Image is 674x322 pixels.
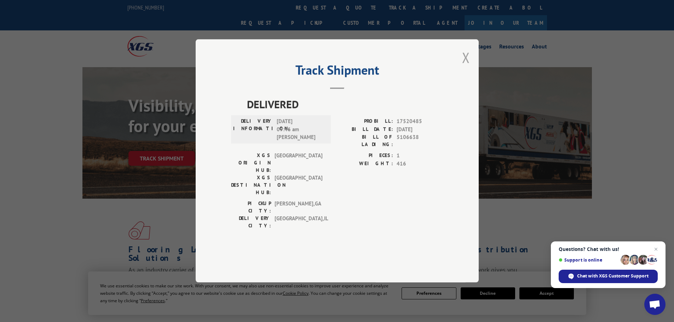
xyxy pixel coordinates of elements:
[275,200,322,215] span: [PERSON_NAME] , GA
[277,118,324,142] span: [DATE] 09:46 am [PERSON_NAME]
[397,125,443,134] span: [DATE]
[397,118,443,126] span: 17520485
[462,48,470,67] button: Close modal
[337,152,393,160] label: PIECES:
[231,200,271,215] label: PICKUP CITY:
[559,257,618,263] span: Support is online
[397,160,443,168] span: 416
[577,273,649,279] span: Chat with XGS Customer Support
[275,215,322,230] span: [GEOGRAPHIC_DATA] , IL
[231,152,271,174] label: XGS ORIGIN HUB:
[337,118,393,126] label: PROBILL:
[247,96,443,112] span: DELIVERED
[337,134,393,148] label: BILL OF LADING:
[397,134,443,148] span: 5106638
[559,246,658,252] span: Questions? Chat with us!
[231,215,271,230] label: DELIVERY CITY:
[337,125,393,134] label: BILL DATE:
[559,270,658,283] span: Chat with XGS Customer Support
[231,174,271,197] label: XGS DESTINATION HUB:
[337,160,393,168] label: WEIGHT:
[275,174,322,197] span: [GEOGRAPHIC_DATA]
[275,152,322,174] span: [GEOGRAPHIC_DATA]
[231,65,443,78] h2: Track Shipment
[397,152,443,160] span: 1
[233,118,273,142] label: DELIVERY INFORMATION:
[644,294,666,315] a: Open chat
